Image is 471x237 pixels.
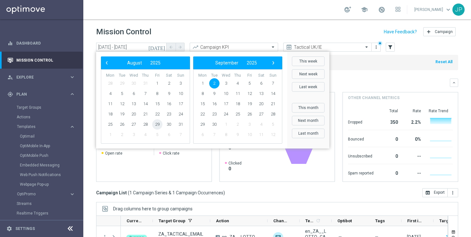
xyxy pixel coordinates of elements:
input: Select date range [96,43,167,52]
th: weekday [244,73,255,78]
span: Explore [16,75,69,79]
i: refresh [316,218,321,223]
th: weekday [197,73,209,78]
button: add Campaign [423,27,456,36]
span: 1 Campaign Series & 1 Campaign Occurrences [129,190,223,196]
span: 8 [197,89,208,99]
button: ‹ [103,59,111,67]
multiple-options-button: Export to CSV [422,190,458,195]
span: 3 [244,119,255,130]
div: 2.2% [406,116,421,127]
span: Channel [273,218,289,223]
span: 28 [268,109,278,119]
span: 11 [105,99,115,109]
th: weekday [163,73,175,78]
span: 7 [140,89,151,99]
span: Targeted Customers [439,218,455,223]
span: August [127,60,142,65]
div: Rate [406,108,421,114]
span: 29 [197,119,208,130]
a: Actions [17,114,67,120]
button: Reset All [435,58,453,65]
span: 12 [117,99,127,109]
span: 3 [176,78,186,89]
span: 17 [221,99,231,109]
span: 14 [268,89,278,99]
div: -- [406,150,421,161]
span: 7 [176,130,186,140]
a: Realtime Triggers [17,211,67,216]
ng-select: Campaign KPI [190,43,278,52]
span: 12 [268,130,278,140]
button: August [123,59,146,67]
i: keyboard_arrow_down [452,80,456,85]
div: OptiMobile In-App [20,141,83,151]
div: Webpage Pop-up [20,180,83,189]
button: September [211,59,243,67]
span: Action [216,218,229,223]
span: 6 [164,130,174,140]
i: more_vert [374,45,379,50]
th: weekday [104,73,116,78]
span: 19 [244,99,255,109]
span: 27 [128,119,139,130]
span: 11 [233,89,243,99]
span: 21 [268,99,278,109]
i: filter_alt [387,44,393,50]
div: Web Push Notifications [20,170,83,180]
div: Realtime Triggers [17,208,83,218]
button: 2025 [243,59,261,67]
a: Target Groups [17,105,67,110]
span: Target Group [159,218,186,223]
i: open_in_browser [425,190,430,195]
button: Next month [292,116,325,125]
span: 9 [164,89,174,99]
span: First in Range [407,218,423,223]
button: more_vert [448,188,458,197]
div: Total [381,108,398,114]
div: Actions [17,112,83,122]
div: Row Groups [113,206,193,211]
div: JP [452,4,465,16]
i: keyboard_arrow_right [69,91,75,97]
div: Templates [17,122,83,189]
a: Settings [15,227,35,231]
span: 13 [256,89,266,99]
span: 1 [221,119,231,130]
span: 6 [197,130,208,140]
i: gps_fixed [7,91,13,97]
span: 5 [117,89,127,99]
bs-datepicker-navigation-view: ​ ​ ​ [103,59,185,67]
div: Spam reported [348,167,374,178]
th: weekday [232,73,244,78]
span: 7 [268,78,278,89]
button: Last week [292,82,325,92]
i: [DATE] [148,44,166,50]
th: weekday [140,73,152,78]
span: 2025 [150,60,161,65]
span: 2 [209,78,219,89]
th: weekday [267,73,279,78]
span: 23 [164,109,174,119]
span: 10 [176,89,186,99]
span: 30 [164,119,174,130]
button: Templates keyboard_arrow_right [17,124,76,129]
a: OptiMobile In-App [20,143,67,148]
span: 31 [176,119,186,130]
span: Current Status [127,218,142,223]
input: Have Feedback? [384,30,417,34]
span: 21 [140,109,151,119]
div: Optimail [20,131,83,141]
span: 15 [152,99,162,109]
span: school [361,6,368,13]
span: 22 [152,109,162,119]
h1: Mission Control [96,27,151,37]
div: 0 [381,150,398,161]
button: person_search Explore keyboard_arrow_right [7,75,76,80]
div: 0 [381,133,398,144]
span: 4 [105,89,115,99]
a: Optimail [20,134,67,139]
button: Last month [292,129,325,138]
div: 350 [381,116,398,127]
span: 15 [197,99,208,109]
